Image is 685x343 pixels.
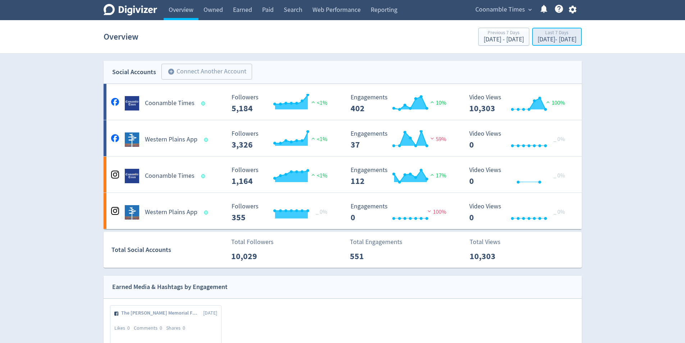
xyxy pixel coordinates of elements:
[478,28,529,46] button: Previous 7 Days[DATE] - [DATE]
[310,99,327,107] span: <1%
[201,174,207,178] span: Data last synced: 6 Oct 2025, 8:02pm (AEDT)
[310,99,317,105] img: positive-performance.svg
[466,167,574,186] svg: Video Views 0
[201,101,207,105] span: Data last synced: 6 Oct 2025, 8:02pm (AEDT)
[310,172,327,179] span: <1%
[228,167,336,186] svg: Followers ---
[168,68,175,75] span: add_circle
[347,203,455,222] svg: Engagements 0
[466,94,574,113] svg: Video Views 10,303
[553,208,565,216] span: _ 0%
[470,237,511,247] p: Total Views
[484,36,524,43] div: [DATE] - [DATE]
[350,237,402,247] p: Total Engagements
[310,136,317,141] img: positive-performance.svg
[134,325,166,332] div: Comments
[475,4,525,15] span: Coonamble Times
[228,130,336,149] svg: Followers ---
[429,172,446,179] span: 17%
[145,172,195,180] h5: Coonamble Times
[347,167,455,186] svg: Engagements 112
[310,136,327,143] span: <1%
[203,310,217,317] span: [DATE]
[161,64,252,80] button: Connect Another Account
[553,136,565,143] span: _ 0%
[104,84,582,120] a: Coonamble Times undefinedCoonamble Times Followers --- Followers 5,184 <1% Engagements 402 Engage...
[426,208,433,214] img: negative-performance.svg
[145,208,197,217] h5: Western Plains App
[127,325,130,331] span: 0
[429,172,436,177] img: positive-performance.svg
[310,172,317,177] img: positive-performance.svg
[429,136,436,141] img: negative-performance.svg
[484,30,524,36] div: Previous 7 Days
[145,135,197,144] h5: Western Plains App
[104,193,582,229] a: Western Plains App undefinedWestern Plains App Followers --- _ 0% Followers 355 Engagements 0 Eng...
[204,211,210,215] span: Data last synced: 6 Oct 2025, 8:02pm (AEDT)
[347,94,455,113] svg: Engagements 402
[347,130,455,149] svg: Engagements 37
[470,250,511,263] p: 10,303
[104,25,138,48] h1: Overview
[121,310,203,317] span: The [PERSON_NAME] Memorial Fund
[125,205,139,220] img: Western Plains App undefined
[553,172,565,179] span: _ 0%
[527,6,533,13] span: expand_more
[104,120,582,156] a: Western Plains App undefinedWestern Plains App Followers --- Followers 3,326 <1% Engagements 37 E...
[166,325,189,332] div: Shares
[145,99,195,108] h5: Coonamble Times
[473,4,534,15] button: Coonamble Times
[426,208,446,216] span: 100%
[104,157,582,193] a: Coonamble Times undefinedCoonamble Times Followers --- Followers 1,164 <1% Engagements 112 Engage...
[183,325,185,331] span: 0
[156,65,252,80] a: Connect Another Account
[231,237,274,247] p: Total Followers
[112,67,156,77] div: Social Accounts
[231,250,273,263] p: 10,029
[125,169,139,183] img: Coonamble Times undefined
[160,325,162,331] span: 0
[228,94,336,113] svg: Followers ---
[125,96,139,110] img: Coonamble Times undefined
[112,282,228,292] div: Earned Media & Hashtags by Engagement
[111,245,226,255] div: Total Social Accounts
[544,99,552,105] img: positive-performance.svg
[544,99,565,107] span: 100%
[204,138,210,142] span: Data last synced: 6 Oct 2025, 8:02pm (AEDT)
[466,203,574,222] svg: Video Views 0
[466,130,574,149] svg: Video Views 0
[429,136,446,143] span: 59%
[350,250,391,263] p: 551
[125,132,139,147] img: Western Plains App undefined
[538,30,576,36] div: Last 7 Days
[532,28,582,46] button: Last 7 Days[DATE]- [DATE]
[429,99,446,107] span: 10%
[429,99,436,105] img: positive-performance.svg
[316,208,327,216] span: _ 0%
[114,325,134,332] div: Likes
[538,36,576,43] div: [DATE] - [DATE]
[228,203,336,222] svg: Followers ---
